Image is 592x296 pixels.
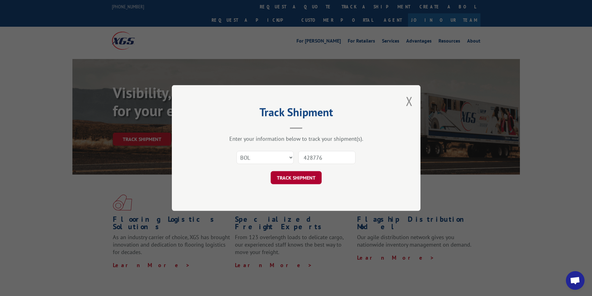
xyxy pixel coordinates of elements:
[566,271,585,290] div: Open chat
[203,108,389,120] h2: Track Shipment
[271,171,322,184] button: TRACK SHIPMENT
[406,93,413,109] button: Close modal
[203,135,389,142] div: Enter your information below to track your shipment(s).
[298,151,356,164] input: Number(s)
